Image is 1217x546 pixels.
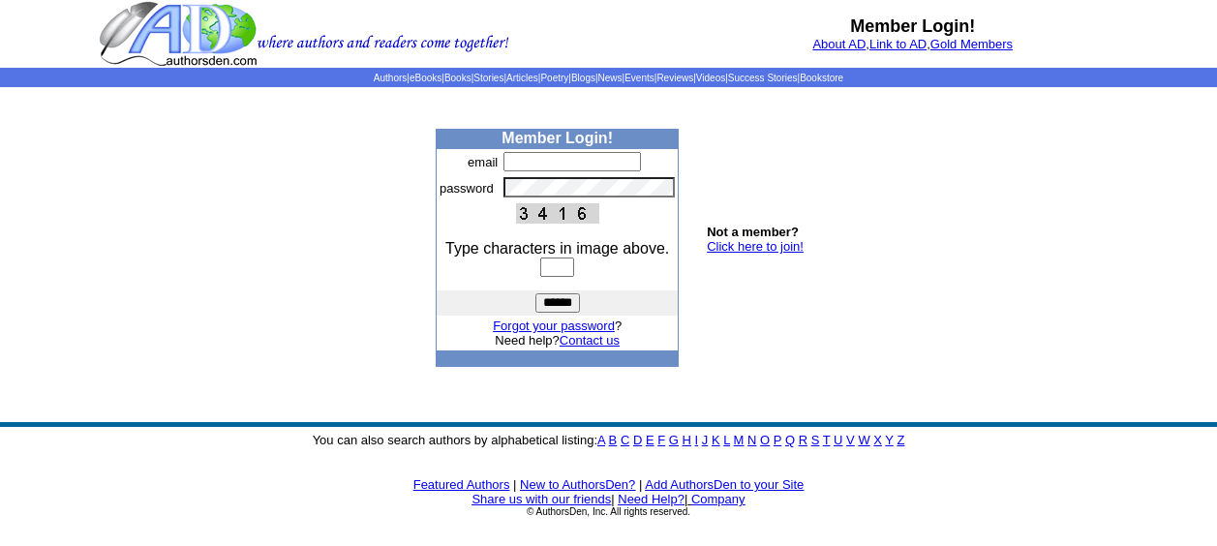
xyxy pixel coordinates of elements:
a: Authors [374,73,407,83]
a: Need Help? [618,492,685,506]
span: | | | | | | | | | | | | [374,73,843,83]
a: Videos [696,73,725,83]
font: Need help? [495,333,620,348]
a: Forgot your password [493,318,615,333]
font: password [440,181,494,196]
font: | [685,492,745,506]
a: F [657,433,665,447]
a: Add AuthorsDen to your Site [645,477,804,492]
a: Z [897,433,904,447]
b: Member Login! [850,16,975,36]
a: Stories [473,73,503,83]
font: | [611,492,614,506]
a: C [621,433,629,447]
font: email [468,155,498,169]
font: | [639,477,642,492]
b: Member Login! [502,130,613,146]
a: Share us with our friends [472,492,611,506]
a: A [597,433,605,447]
font: Type characters in image above. [445,240,669,257]
a: K [712,433,720,447]
font: © AuthorsDen, Inc. All rights reserved. [527,506,690,517]
a: H [683,433,691,447]
a: R [799,433,807,447]
a: Reviews [656,73,693,83]
a: Events [624,73,654,83]
a: About AD [812,37,866,51]
a: News [598,73,623,83]
font: ? [493,318,622,333]
a: Q [785,433,795,447]
a: B [609,433,618,447]
a: X [873,433,882,447]
a: Contact us [560,333,620,348]
b: Not a member? [707,225,799,239]
a: Articles [506,73,538,83]
a: Y [885,433,893,447]
a: W [858,433,869,447]
a: Books [444,73,472,83]
font: | [513,477,516,492]
a: Link to AD [869,37,927,51]
a: N [747,433,756,447]
a: Gold Members [930,37,1013,51]
a: D [633,433,642,447]
a: J [702,433,709,447]
a: New to AuthorsDen? [520,477,635,492]
a: Bookstore [800,73,843,83]
img: This Is CAPTCHA Image [516,203,599,224]
a: V [846,433,855,447]
a: Poetry [540,73,568,83]
a: Success Stories [728,73,798,83]
a: O [760,433,770,447]
a: T [823,433,831,447]
font: , , [812,37,1013,51]
a: G [669,433,679,447]
a: U [834,433,842,447]
a: L [723,433,730,447]
a: P [774,433,781,447]
font: You can also search authors by alphabetical listing: [313,433,905,447]
a: I [695,433,699,447]
a: Featured Authors [413,477,510,492]
a: E [646,433,654,447]
a: eBooks [410,73,441,83]
a: Blogs [571,73,595,83]
a: M [734,433,745,447]
a: Click here to join! [707,239,804,254]
a: S [811,433,820,447]
a: Company [691,492,745,506]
